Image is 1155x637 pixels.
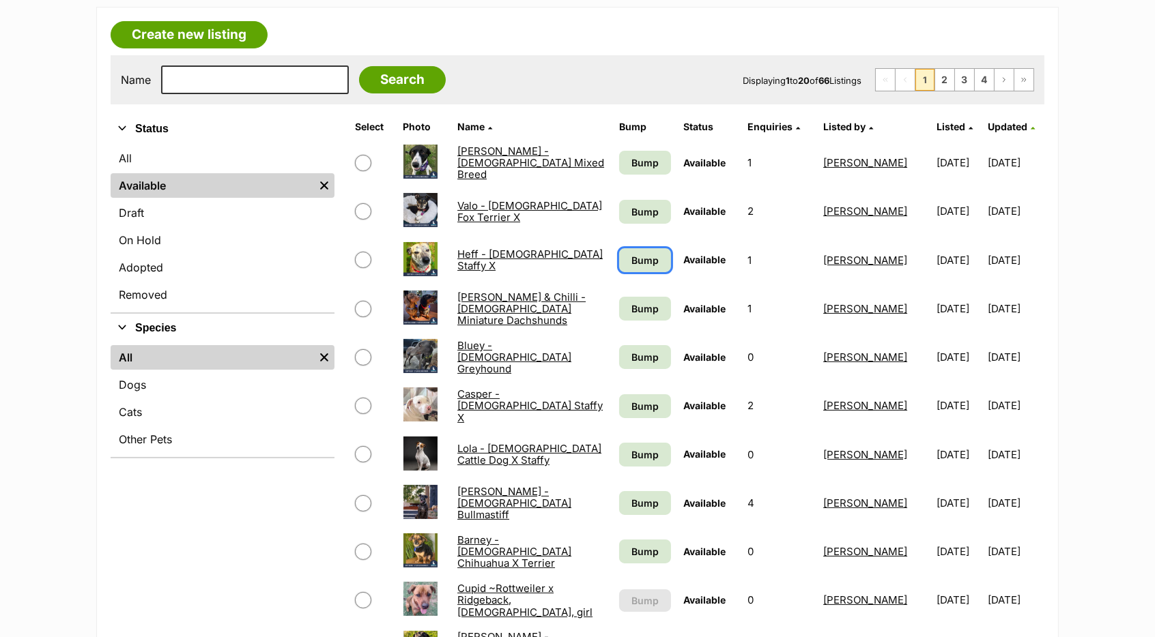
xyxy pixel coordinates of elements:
[988,121,1035,132] a: Updated
[111,201,334,225] a: Draft
[742,285,816,332] td: 1
[823,254,907,267] a: [PERSON_NAME]
[683,205,726,217] span: Available
[931,479,986,527] td: [DATE]
[937,121,973,132] a: Listed
[619,491,671,515] a: Bump
[823,156,907,169] a: [PERSON_NAME]
[111,120,334,138] button: Status
[111,400,334,424] a: Cats
[823,302,907,315] a: [PERSON_NAME]
[398,116,451,138] th: Photo
[359,66,446,93] input: Search
[121,74,151,86] label: Name
[619,151,671,175] a: Bump
[619,297,671,321] a: Bump
[931,285,986,332] td: [DATE]
[683,303,726,314] span: Available
[683,157,726,168] span: Available
[619,200,671,224] a: Bump
[823,448,907,461] a: [PERSON_NAME]
[631,544,659,559] span: Bump
[631,155,659,170] span: Bump
[988,528,1043,575] td: [DATE]
[823,205,907,218] a: [PERSON_NAME]
[743,75,861,86] span: Displaying to of Listings
[988,139,1043,186] td: [DATE]
[111,228,334,252] a: On Hold
[457,121,492,132] a: Name
[457,533,571,570] a: Barney - [DEMOGRAPHIC_DATA] Chihuahua X Terrier
[823,121,873,132] a: Listed by
[631,593,659,608] span: Bump
[896,69,915,91] span: Previous page
[988,188,1043,235] td: [DATE]
[683,400,726,411] span: Available
[931,188,986,235] td: [DATE]
[823,545,907,558] a: [PERSON_NAME]
[742,528,816,575] td: 0
[457,248,603,272] a: Heff - [DEMOGRAPHIC_DATA] Staffy X
[111,21,268,48] a: Create new listing
[935,69,954,91] a: Page 2
[823,351,907,364] a: [PERSON_NAME]
[931,139,986,186] td: [DATE]
[457,121,485,132] span: Name
[931,528,986,575] td: [DATE]
[457,582,593,619] a: Cupid ~Rottweiler x Ridgeback, [DEMOGRAPHIC_DATA], girl
[457,199,602,224] a: Valo - [DEMOGRAPHIC_DATA] Fox Terrier X
[631,496,659,510] span: Bump
[111,255,334,280] a: Adopted
[931,334,986,381] td: [DATE]
[988,431,1043,478] td: [DATE]
[876,69,895,91] span: First page
[823,593,907,606] a: [PERSON_NAME]
[742,188,816,235] td: 2
[988,576,1043,623] td: [DATE]
[619,248,671,272] a: Bump
[742,382,816,429] td: 2
[823,497,907,509] a: [PERSON_NAME]
[988,237,1043,284] td: [DATE]
[742,479,816,527] td: 4
[747,121,793,132] span: translation missing: en.admin.listings.index.attributes.enquiries
[988,121,1027,132] span: Updated
[683,351,726,363] span: Available
[619,443,671,466] a: Bump
[683,546,726,557] span: Available
[631,205,659,219] span: Bump
[931,382,986,429] td: [DATE]
[995,69,1014,91] a: Next page
[975,69,994,91] a: Page 4
[111,372,334,397] a: Dogs
[875,68,1034,91] nav: Pagination
[111,427,334,451] a: Other Pets
[619,589,671,612] button: Bump
[988,334,1043,381] td: [DATE]
[631,253,659,267] span: Bump
[314,173,334,198] a: Remove filter
[111,342,334,457] div: Species
[1014,69,1033,91] a: Last page
[683,497,726,509] span: Available
[457,485,571,522] a: [PERSON_NAME] - [DEMOGRAPHIC_DATA] Bullmastiff
[786,75,790,86] strong: 1
[915,69,935,91] span: Page 1
[955,69,974,91] a: Page 3
[747,121,800,132] a: Enquiries
[631,350,659,364] span: Bump
[931,576,986,623] td: [DATE]
[111,146,334,171] a: All
[457,145,604,181] a: [PERSON_NAME] - [DEMOGRAPHIC_DATA] Mixed Breed
[614,116,676,138] th: Bump
[988,382,1043,429] td: [DATE]
[619,539,671,563] a: Bump
[683,448,726,460] span: Available
[988,479,1043,527] td: [DATE]
[742,139,816,186] td: 1
[823,121,866,132] span: Listed by
[111,345,314,370] a: All
[937,121,965,132] span: Listed
[742,237,816,284] td: 1
[631,399,659,413] span: Bump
